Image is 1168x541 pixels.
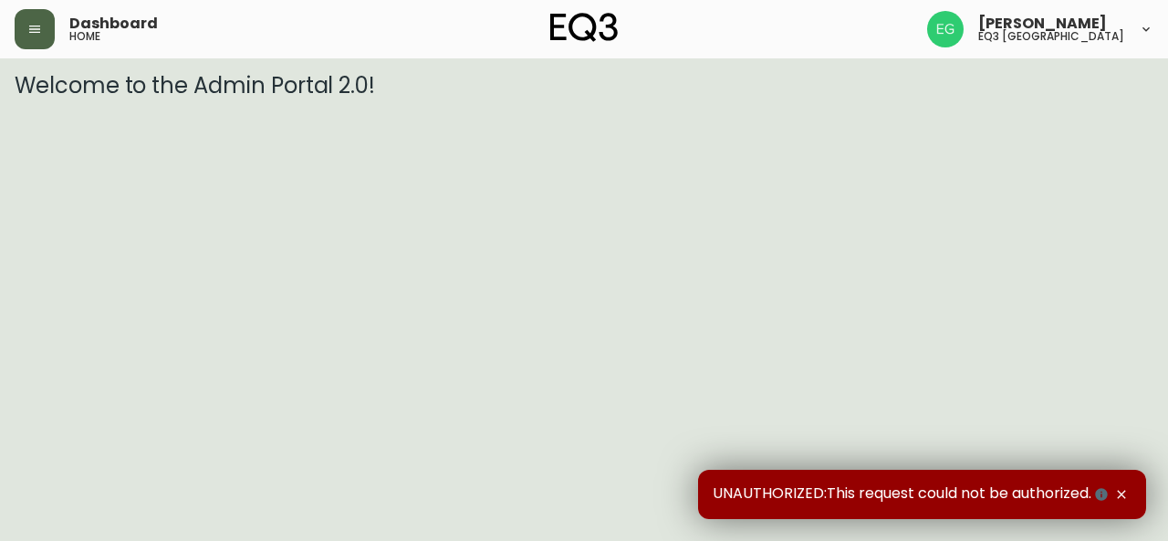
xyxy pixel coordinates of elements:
h3: Welcome to the Admin Portal 2.0! [15,73,1153,99]
h5: eq3 [GEOGRAPHIC_DATA] [978,31,1124,42]
span: Dashboard [69,16,158,31]
h5: home [69,31,100,42]
span: [PERSON_NAME] [978,16,1107,31]
img: db11c1629862fe82d63d0774b1b54d2b [927,11,964,47]
img: logo [550,13,618,42]
span: UNAUTHORIZED:This request could not be authorized. [713,484,1111,505]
